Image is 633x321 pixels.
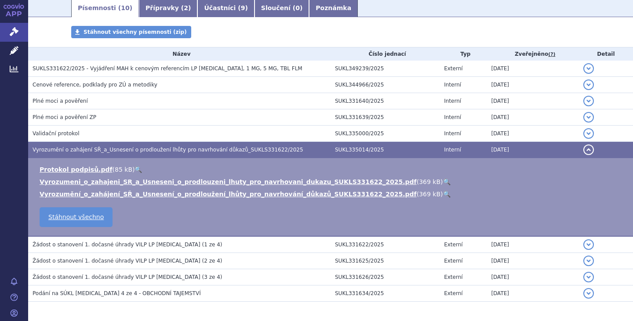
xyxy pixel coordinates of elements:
[71,26,191,38] a: Stáhnout všechny písemnosti (zip)
[487,61,579,77] td: [DATE]
[487,236,579,253] td: [DATE]
[331,236,440,253] td: SUKL331622/2025
[444,130,461,137] span: Interní
[583,144,594,155] button: detail
[33,65,302,72] span: SUKLS331622/2025 - Vyjádření MAH k cenovým referencím LP ISTURISA, 1 MG, 5 MG, TBL FLM
[583,239,594,250] button: detail
[583,63,594,74] button: detail
[583,128,594,139] button: detail
[33,82,157,88] span: Cenové reference, podklady pro ZÚ a metodiky
[121,4,129,11] span: 10
[331,285,440,302] td: SUKL331634/2025
[548,51,555,58] abbr: (?)
[419,178,440,185] span: 369 kB
[33,290,201,296] span: Podání na SÚKL Isturisa 4 ze 4 - OBCHODNÍ TAJEMSTVÍ
[331,77,440,93] td: SUKL344966/2025
[440,47,487,61] th: Typ
[40,190,624,198] li: ( )
[33,242,222,248] span: Žádost o stanovení 1. dočasné úhrady VILP LP Isturisa (1 ze 4)
[184,4,188,11] span: 2
[115,166,132,173] span: 85 kB
[331,47,440,61] th: Číslo jednací
[487,93,579,109] td: [DATE]
[331,253,440,269] td: SUKL331625/2025
[331,142,440,158] td: SUKL335014/2025
[444,242,462,248] span: Externí
[331,109,440,126] td: SUKL331639/2025
[487,142,579,158] td: [DATE]
[419,191,440,198] span: 369 kB
[444,147,461,153] span: Interní
[583,256,594,266] button: detail
[40,191,417,198] a: Vyrozumění_o_zahájení_SŘ_a_Usnesení_o_prodloužení_lhůty_pro_navrhování_důkazů_SUKLS331622_2025.pdf
[28,47,331,61] th: Název
[487,126,579,142] td: [DATE]
[84,29,187,35] span: Stáhnout všechny písemnosti (zip)
[444,98,461,104] span: Interní
[241,4,245,11] span: 9
[443,191,451,198] a: 🔍
[583,112,594,123] button: detail
[444,258,462,264] span: Externí
[331,93,440,109] td: SUKL331640/2025
[40,178,417,185] a: Vyrozumeni_o_zahajeni_SR_a_Usneseni_o_prodlouzeni_lhuty_pro_navrhovani_dukazu_SUKLS331622_2025.pdf
[295,4,300,11] span: 0
[331,269,440,285] td: SUKL331626/2025
[40,177,624,186] li: ( )
[33,147,303,153] span: Vyrozumění o zahájení SŘ_a_Usnesení o prodloužení lhůty pro navrhování důkazů_SUKLS331622/2025
[443,178,451,185] a: 🔍
[583,272,594,282] button: detail
[487,109,579,126] td: [DATE]
[583,79,594,90] button: detail
[487,269,579,285] td: [DATE]
[487,285,579,302] td: [DATE]
[444,290,462,296] span: Externí
[40,166,113,173] a: Protokol podpisů.pdf
[135,166,142,173] a: 🔍
[331,126,440,142] td: SUKL335000/2025
[33,114,96,120] span: Plné moci a pověření ZP
[40,165,624,174] li: ( )
[444,114,461,120] span: Interní
[33,98,88,104] span: Plné moci a pověření
[487,47,579,61] th: Zveřejněno
[331,61,440,77] td: SUKL349239/2025
[33,258,222,264] span: Žádost o stanovení 1. dočasné úhrady VILP LP Isturisa (2 ze 4)
[40,207,113,227] a: Stáhnout všechno
[33,274,222,280] span: Žádost o stanovení 1. dočasné úhrady VILP LP Isturisa (3 ze 4)
[444,82,461,88] span: Interní
[33,130,80,137] span: Validační protokol
[583,288,594,299] button: detail
[487,253,579,269] td: [DATE]
[579,47,633,61] th: Detail
[487,77,579,93] td: [DATE]
[444,65,462,72] span: Externí
[444,274,462,280] span: Externí
[583,96,594,106] button: detail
